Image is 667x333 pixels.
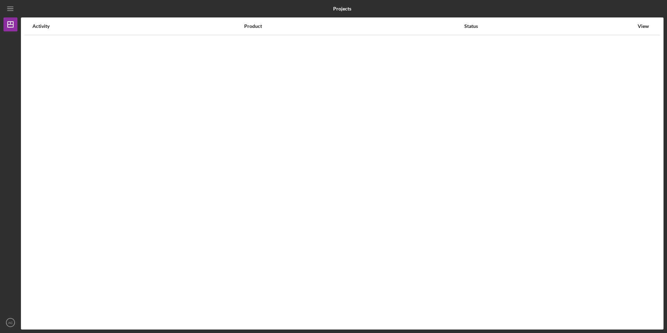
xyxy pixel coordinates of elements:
[244,23,464,29] div: Product
[32,23,243,29] div: Activity
[464,23,634,29] div: Status
[333,6,351,12] b: Projects
[3,316,17,330] button: AC
[635,23,652,29] div: View
[8,321,13,325] text: AC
